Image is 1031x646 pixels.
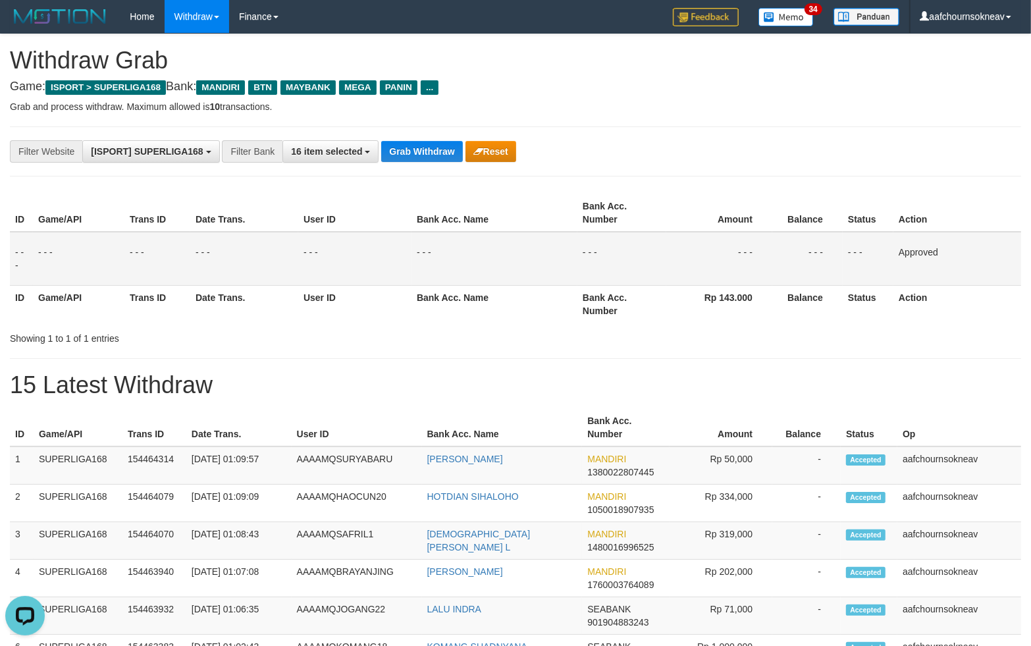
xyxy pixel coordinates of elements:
[772,522,841,560] td: -
[91,146,203,157] span: [ISPORT] SUPERLIGA168
[587,529,626,539] span: MANDIRI
[897,522,1021,560] td: aafchournsokneav
[186,446,292,485] td: [DATE] 01:09:57
[427,604,481,614] a: LALU INDRA
[422,409,583,446] th: Bank Acc. Name
[670,522,772,560] td: Rp 319,000
[292,409,422,446] th: User ID
[670,485,772,522] td: Rp 334,000
[587,617,648,628] span: Copy 901904883243 to clipboard
[298,285,411,323] th: User ID
[587,467,654,477] span: Copy 1380022807445 to clipboard
[45,80,166,95] span: ISPORT > SUPERLIGA168
[670,560,772,597] td: Rp 202,000
[833,8,899,26] img: panduan.png
[10,372,1021,398] h1: 15 Latest Withdraw
[10,194,33,232] th: ID
[587,491,626,502] span: MANDIRI
[124,285,190,323] th: Trans ID
[843,232,893,286] td: - - -
[772,409,841,446] th: Balance
[248,80,277,95] span: BTN
[673,8,739,26] img: Feedback.jpg
[427,529,531,552] a: [DEMOGRAPHIC_DATA][PERSON_NAME] L
[411,232,577,286] td: - - -
[587,542,654,552] span: Copy 1480016996525 to clipboard
[897,560,1021,597] td: aafchournsokneav
[381,141,462,162] button: Grab Withdraw
[209,101,220,112] strong: 10
[411,194,577,232] th: Bank Acc. Name
[186,597,292,635] td: [DATE] 01:06:35
[122,522,186,560] td: 154464070
[10,100,1021,113] p: Grab and process withdraw. Maximum allowed is transactions.
[298,232,411,286] td: - - -
[5,5,45,45] button: Open LiveChat chat widget
[587,604,631,614] span: SEABANK
[186,409,292,446] th: Date Trans.
[846,454,886,466] span: Accepted
[772,597,841,635] td: -
[587,504,654,515] span: Copy 1050018907935 to clipboard
[339,80,377,95] span: MEGA
[772,194,843,232] th: Balance
[298,194,411,232] th: User ID
[427,566,503,577] a: [PERSON_NAME]
[10,409,34,446] th: ID
[893,194,1021,232] th: Action
[577,285,666,323] th: Bank Acc. Number
[772,232,843,286] td: - - -
[772,485,841,522] td: -
[291,146,362,157] span: 16 item selected
[843,194,893,232] th: Status
[10,560,34,597] td: 4
[805,3,822,15] span: 34
[34,597,122,635] td: SUPERLIGA168
[186,522,292,560] td: [DATE] 01:08:43
[124,194,190,232] th: Trans ID
[10,7,110,26] img: MOTION_logo.png
[196,80,245,95] span: MANDIRI
[122,409,186,446] th: Trans ID
[122,597,186,635] td: 154463932
[421,80,438,95] span: ...
[292,560,422,597] td: AAAAMQBRAYANJING
[34,446,122,485] td: SUPERLIGA168
[10,327,420,345] div: Showing 1 to 1 of 1 entries
[893,285,1021,323] th: Action
[897,485,1021,522] td: aafchournsokneav
[222,140,282,163] div: Filter Bank
[10,140,82,163] div: Filter Website
[380,80,417,95] span: PANIN
[190,194,298,232] th: Date Trans.
[758,8,814,26] img: Button%20Memo.svg
[897,409,1021,446] th: Op
[33,194,124,232] th: Game/API
[587,454,626,464] span: MANDIRI
[666,285,772,323] th: Rp 143.000
[843,285,893,323] th: Status
[897,446,1021,485] td: aafchournsokneav
[846,492,886,503] span: Accepted
[122,485,186,522] td: 154464079
[282,140,379,163] button: 16 item selected
[846,605,886,616] span: Accepted
[772,285,843,323] th: Balance
[34,522,122,560] td: SUPERLIGA168
[587,566,626,577] span: MANDIRI
[10,485,34,522] td: 2
[670,409,772,446] th: Amount
[666,232,772,286] td: - - -
[292,446,422,485] td: AAAAMQSURYABARU
[427,491,519,502] a: HOTDIAN SIHALOHO
[186,560,292,597] td: [DATE] 01:07:08
[122,446,186,485] td: 154464314
[10,522,34,560] td: 3
[292,597,422,635] td: AAAAMQJOGANG22
[893,232,1021,286] td: Approved
[577,194,666,232] th: Bank Acc. Number
[772,560,841,597] td: -
[897,597,1021,635] td: aafchournsokneav
[846,529,886,541] span: Accepted
[186,485,292,522] td: [DATE] 01:09:09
